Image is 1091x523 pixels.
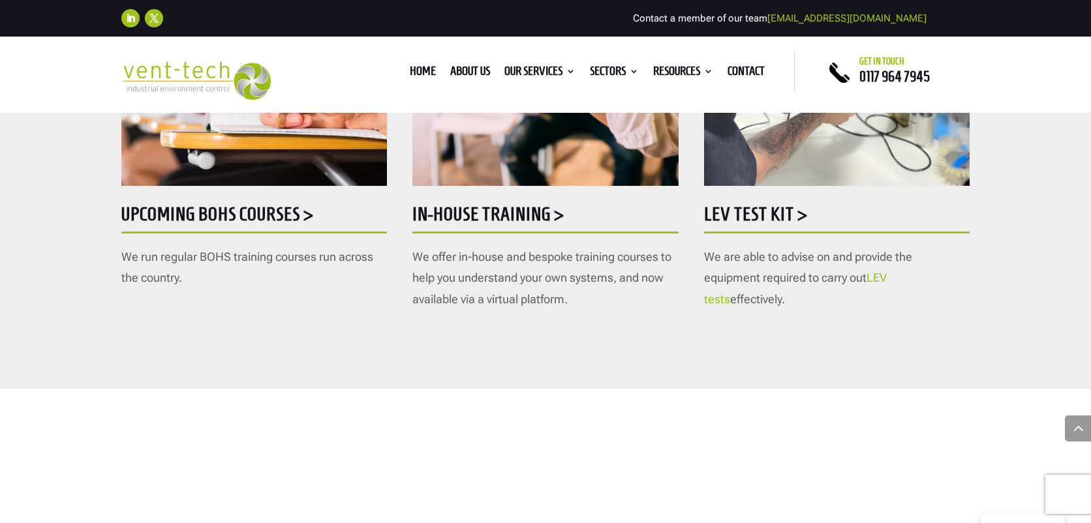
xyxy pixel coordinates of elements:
[121,9,140,27] a: Follow on LinkedIn
[704,271,887,305] a: LEV tests
[633,12,927,24] span: Contact a member of our team
[859,68,930,84] a: 0117 964 7945
[450,67,490,81] a: About us
[590,67,639,81] a: Sectors
[412,250,671,306] span: We offer in-house and bespoke training courses to help you understand your own systems, and now a...
[653,67,713,81] a: Resources
[121,247,387,289] p: We run regular BOHS training courses run across the country.
[504,67,576,81] a: Our Services
[767,12,927,24] a: [EMAIL_ADDRESS][DOMAIN_NAME]
[728,67,765,81] a: Contact
[410,67,436,81] a: Home
[121,205,387,230] h5: Upcoming BOHS courses >
[704,250,912,306] span: We are able to advise on and provide the equipment required to carry out effectively.
[145,9,163,27] a: Follow on X
[412,205,678,230] h5: In-house training >
[121,61,271,100] img: 2023-09-27T08_35_16.549ZVENT-TECH---Clear-background
[859,56,904,67] span: Get in touch
[704,205,970,230] h5: LEV Test Kit >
